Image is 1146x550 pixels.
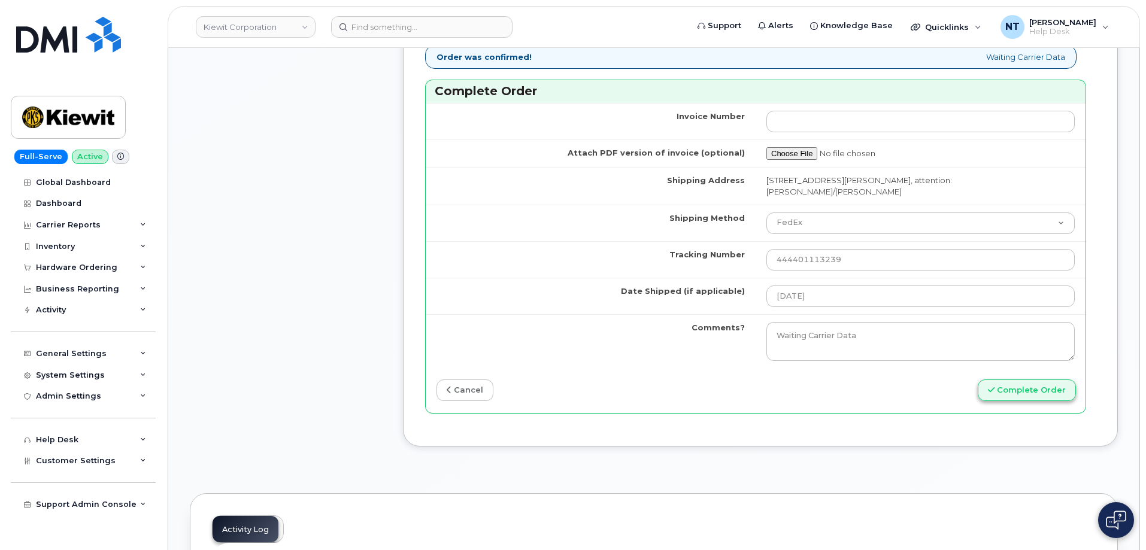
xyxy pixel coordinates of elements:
[978,379,1076,402] button: Complete Order
[425,45,1077,69] div: Waiting Carrier Data
[436,379,493,402] a: cancel
[756,167,1086,204] td: [STREET_ADDRESS][PERSON_NAME], attention: [PERSON_NAME]/[PERSON_NAME]
[689,14,750,38] a: Support
[768,20,793,32] span: Alerts
[435,83,1077,99] h3: Complete Order
[331,16,513,38] input: Find something...
[820,20,893,32] span: Knowledge Base
[925,22,969,32] span: Quicklinks
[802,14,901,38] a: Knowledge Base
[750,14,802,38] a: Alerts
[1029,17,1096,27] span: [PERSON_NAME]
[621,285,745,297] label: Date Shipped (if applicable)
[677,111,745,122] label: Invoice Number
[667,175,745,186] label: Shipping Address
[196,16,316,38] a: Kiewit Corporation
[436,51,532,63] strong: Order was confirmed!
[568,147,745,159] label: Attach PDF version of invoice (optional)
[1029,27,1096,37] span: Help Desk
[766,322,1075,361] textarea: Waiting Carrier Data
[708,20,741,32] span: Support
[1106,511,1126,530] img: Open chat
[902,15,990,39] div: Quicklinks
[669,212,745,224] label: Shipping Method
[692,322,745,333] label: Comments?
[669,249,745,260] label: Tracking Number
[992,15,1117,39] div: Nicholas Taylor
[1005,20,1020,34] span: NT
